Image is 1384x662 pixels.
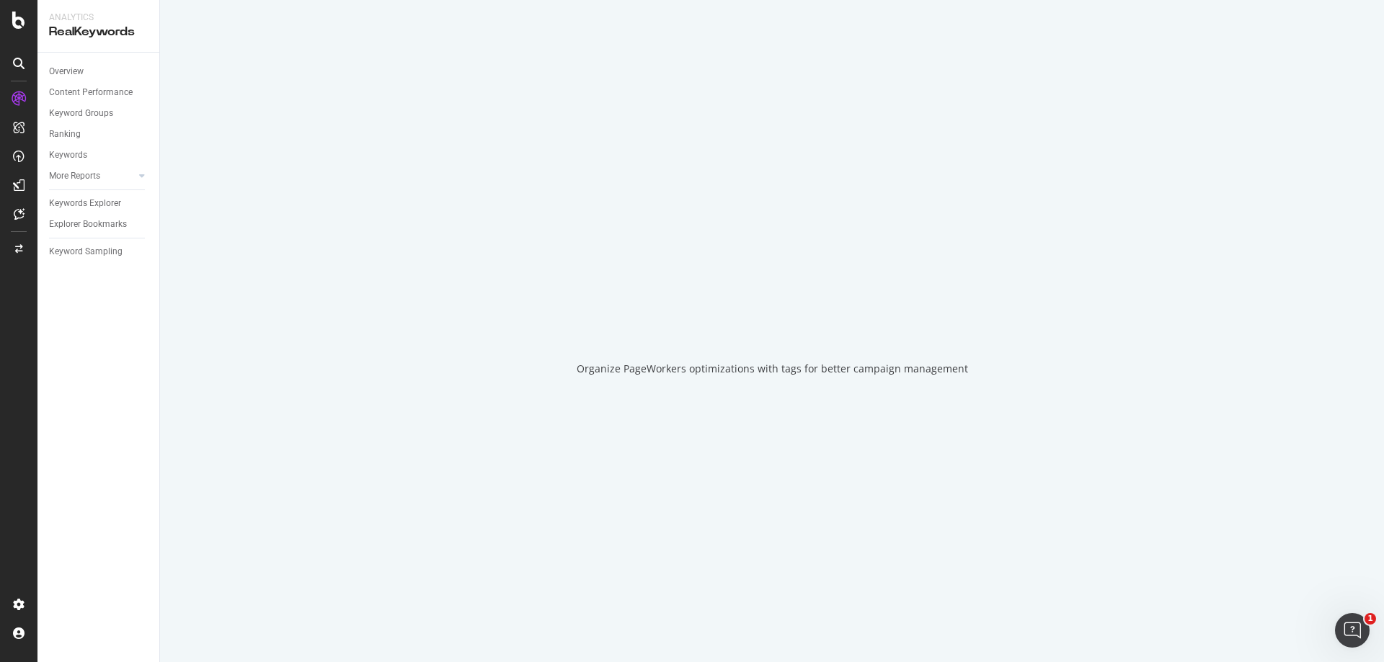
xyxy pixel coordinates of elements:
[49,217,149,232] a: Explorer Bookmarks
[49,64,84,79] div: Overview
[1335,613,1370,648] iframe: Intercom live chat
[49,169,100,184] div: More Reports
[49,106,113,121] div: Keyword Groups
[49,148,87,163] div: Keywords
[720,287,824,339] div: animation
[49,244,149,259] a: Keyword Sampling
[49,106,149,121] a: Keyword Groups
[49,148,149,163] a: Keywords
[49,127,149,142] a: Ranking
[49,196,121,211] div: Keywords Explorer
[49,24,148,40] div: RealKeywords
[49,169,135,184] a: More Reports
[49,217,127,232] div: Explorer Bookmarks
[49,12,148,24] div: Analytics
[577,362,968,376] div: Organize PageWorkers optimizations with tags for better campaign management
[49,127,81,142] div: Ranking
[49,196,149,211] a: Keywords Explorer
[49,64,149,79] a: Overview
[49,85,133,100] div: Content Performance
[49,244,123,259] div: Keyword Sampling
[1365,613,1376,625] span: 1
[49,85,149,100] a: Content Performance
